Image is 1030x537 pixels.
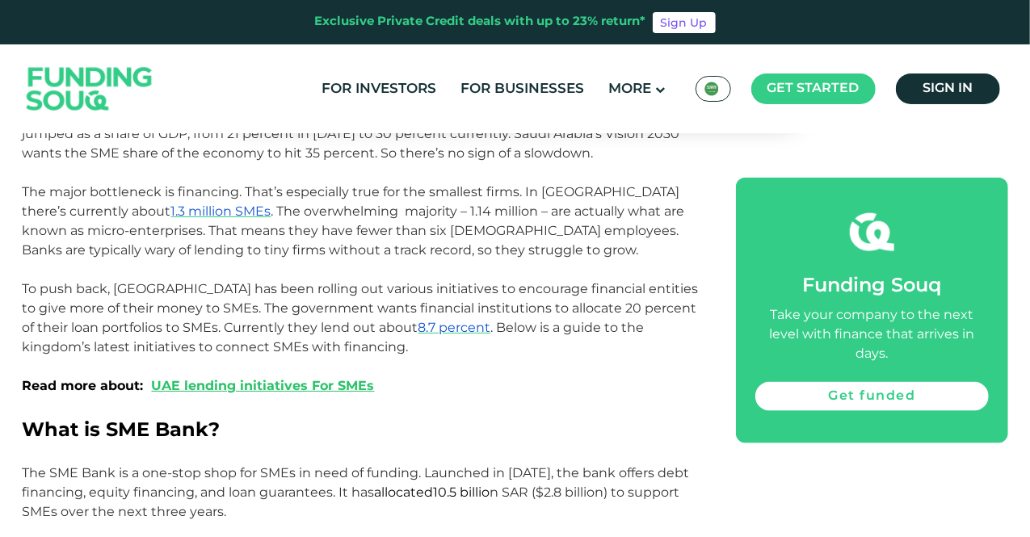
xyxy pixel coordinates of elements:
img: fsicon [850,210,894,254]
a: Sign in [896,73,1000,104]
span: Get started [767,82,860,94]
a: For Investors [318,76,441,103]
span: The SME Bank is a one-stop shop for SMEs in need of funding. Launched in [DATE], the bank offers ... [23,465,690,500]
span: . The overwhelming majority – 1.14 million – are actually what are known as micro-enterprises. Th... [23,203,685,238]
img: Logo [11,48,169,130]
a: Sign Up [653,12,716,33]
span: The major bottleneck is financing. That’s especially true for the smallest firms. In [GEOGRAPHIC_... [23,184,680,219]
a: UAE lending initiatives For SMEs [152,378,375,393]
a: For Businesses [457,76,589,103]
span: allocated [375,485,434,500]
a: Get funded [755,382,988,411]
a: 1.3 million SMEs [171,203,271,219]
a: 8.7 percent [418,320,491,335]
span: More [609,82,652,96]
div: Take your company to the next level with finance that arrives in days. [755,306,988,364]
span: To push back, [GEOGRAPHIC_DATA] has been rolling out various initiatives to encourage financial e... [23,281,699,335]
span: Funding Souq [802,277,941,296]
span: What is SME Bank? [23,417,221,441]
div: Exclusive Private Credit deals with up to 23% return* [315,13,646,31]
span: Sign in [923,82,973,94]
span: Banks are typically wary of lending to tiny firms without a track record, so they struggle to grow. [23,242,639,258]
span: s have made it easier to invest and start a new business. SMEs have jumped as a share of GDP, fro... [23,107,680,161]
span: 10.5 billio [434,485,490,500]
img: SA Flag [704,82,719,96]
span: Read more about: [23,378,144,393]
